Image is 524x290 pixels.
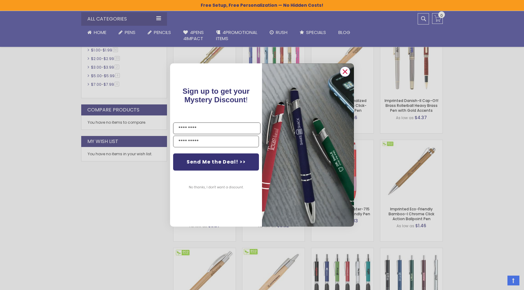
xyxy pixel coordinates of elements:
[173,153,259,171] button: Send Me the Deal! >>
[183,87,250,104] span: !
[262,63,354,227] img: pop-up-image
[186,180,247,195] button: No thanks, I don't want a discount.
[340,66,350,77] button: Close dialog
[183,87,250,104] span: Sign up to get your Mystery Discount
